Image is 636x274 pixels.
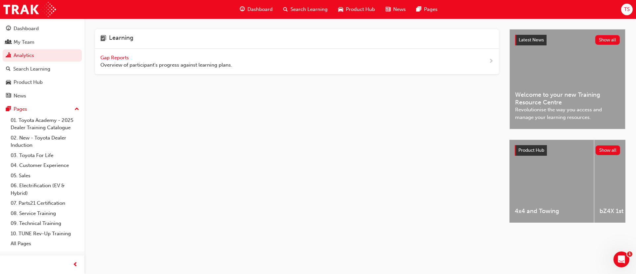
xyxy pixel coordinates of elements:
a: 09. Technical Training [8,218,82,229]
a: search-iconSearch Learning [278,3,333,16]
a: 08. Service Training [8,208,82,219]
a: Dashboard [3,23,82,35]
span: guage-icon [240,5,245,14]
span: Welcome to your new Training Resource Centre [515,91,620,106]
span: Product Hub [518,147,544,153]
iframe: Intercom live chat [613,251,629,267]
span: guage-icon [6,26,11,32]
a: Gap Reports Overview of participant's progress against learning plans.next-icon [95,49,499,75]
a: 10. TUNE Rev-Up Training [8,229,82,239]
span: Gap Reports [100,55,130,61]
button: Show all [595,35,620,45]
span: chart-icon [6,53,11,59]
div: Search Learning [13,65,50,73]
button: Pages [3,103,82,115]
div: Pages [14,105,27,113]
span: 1 [627,251,632,257]
span: search-icon [283,5,288,14]
span: Overview of participant's progress against learning plans. [100,61,232,69]
span: car-icon [338,5,343,14]
a: pages-iconPages [411,3,443,16]
a: Analytics [3,49,82,62]
span: pages-icon [416,5,421,14]
div: News [14,92,26,100]
a: 02. New - Toyota Dealer Induction [8,133,82,150]
span: search-icon [6,66,11,72]
span: news-icon [6,93,11,99]
span: pages-icon [6,106,11,112]
a: Product HubShow all [515,145,620,156]
span: news-icon [386,5,391,14]
span: Search Learning [291,6,328,13]
a: All Pages [8,239,82,249]
span: prev-icon [73,261,78,269]
span: Dashboard [247,6,273,13]
a: Latest NewsShow all [515,35,620,45]
a: 4x4 and Towing [509,140,594,223]
a: 06. Electrification (EV & Hybrid) [8,181,82,198]
a: news-iconNews [380,3,411,16]
button: DashboardMy TeamAnalyticsSearch LearningProduct HubNews [3,21,82,103]
img: Trak [3,2,56,17]
a: 01. Toyota Academy - 2025 Dealer Training Catalogue [8,115,82,133]
span: Revolutionise the way you access and manage your learning resources. [515,106,620,121]
span: News [393,6,406,13]
span: learning-icon [100,34,106,43]
a: car-iconProduct Hub [333,3,380,16]
a: Product Hub [3,76,82,88]
a: Search Learning [3,63,82,75]
span: next-icon [489,57,494,66]
a: 03. Toyota For Life [8,150,82,161]
a: 05. Sales [8,171,82,181]
span: 4x4 and Towing [515,207,589,215]
button: Show all [596,145,620,155]
span: Latest News [519,37,544,43]
span: people-icon [6,39,11,45]
div: My Team [14,38,34,46]
span: TS [624,6,630,13]
a: 04. Customer Experience [8,160,82,171]
div: Product Hub [14,79,43,86]
span: Product Hub [346,6,375,13]
span: up-icon [75,105,79,114]
a: My Team [3,36,82,48]
a: 07. Parts21 Certification [8,198,82,208]
h4: Learning [109,34,133,43]
a: News [3,90,82,102]
a: Latest NewsShow allWelcome to your new Training Resource CentreRevolutionise the way you access a... [509,29,625,129]
span: Pages [424,6,438,13]
a: guage-iconDashboard [235,3,278,16]
button: TS [621,4,633,15]
div: Dashboard [14,25,39,32]
span: car-icon [6,80,11,85]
